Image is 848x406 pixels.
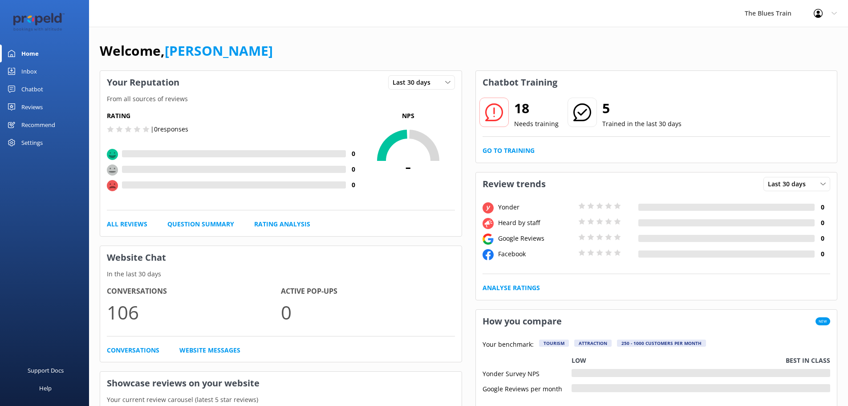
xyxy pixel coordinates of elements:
[107,345,159,355] a: Conversations
[179,345,240,355] a: Website Messages
[346,180,361,190] h4: 0
[100,94,462,104] p: From all sources of reviews
[21,80,43,98] div: Chatbot
[483,283,540,293] a: Analyse Ratings
[100,395,462,405] p: Your current review carousel (latest 5 star reviews)
[786,356,830,365] p: Best in class
[281,297,455,327] p: 0
[496,234,576,243] div: Google Reviews
[346,149,361,159] h4: 0
[572,356,586,365] p: Low
[100,71,186,94] h3: Your Reputation
[815,234,830,243] h4: 0
[768,179,811,189] span: Last 30 days
[346,164,361,174] h4: 0
[100,372,462,395] h3: Showcase reviews on your website
[100,40,273,62] h1: Welcome,
[100,269,462,279] p: In the last 30 days
[514,119,559,129] p: Needs training
[476,71,564,94] h3: Chatbot Training
[361,111,455,121] p: NPS
[21,62,37,80] div: Inbox
[21,116,55,134] div: Recommend
[28,361,64,379] div: Support Docs
[483,146,535,156] a: Go to Training
[602,119,682,129] p: Trained in the last 30 days
[496,249,576,259] div: Facebook
[165,41,273,60] a: [PERSON_NAME]
[539,340,569,347] div: Tourism
[39,379,52,397] div: Help
[167,219,234,229] a: Question Summary
[107,219,147,229] a: All Reviews
[281,286,455,297] h4: Active Pop-ups
[107,111,361,121] h5: Rating
[514,98,559,119] h2: 18
[496,218,576,228] div: Heard by staff
[21,134,43,152] div: Settings
[100,246,462,269] h3: Website Chat
[107,286,281,297] h4: Conversations
[815,218,830,228] h4: 0
[21,98,43,116] div: Reviews
[617,340,706,347] div: 250 - 1000 customers per month
[476,310,568,333] h3: How you compare
[815,202,830,212] h4: 0
[483,369,572,377] div: Yonder Survey NPS
[602,98,682,119] h2: 5
[574,340,612,347] div: Attraction
[107,297,281,327] p: 106
[476,172,552,196] h3: Review trends
[815,249,830,259] h4: 0
[816,317,830,325] span: New
[496,202,576,212] div: Yonder
[254,219,310,229] a: Rating Analysis
[150,124,188,134] p: | 0 responses
[483,340,534,350] p: Your benchmark:
[13,13,65,32] img: 12-1677471078.png
[483,384,572,392] div: Google Reviews per month
[361,155,455,177] span: -
[21,45,39,62] div: Home
[393,78,436,87] span: Last 30 days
